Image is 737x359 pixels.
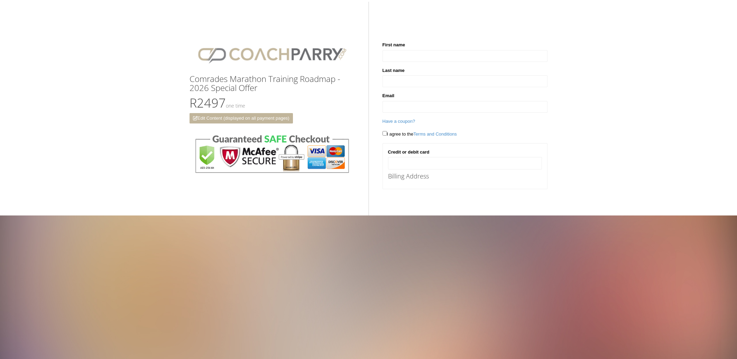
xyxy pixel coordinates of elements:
[413,131,457,137] a: Terms and Conditions
[226,102,245,109] small: One time
[388,149,430,156] label: Credit or debit card
[388,173,542,180] h4: Billing Address
[190,113,293,123] a: Edit Content (displayed on all payment pages)
[383,131,457,137] span: I agree to the
[190,74,355,93] h3: Comrades Marathon Training Roadmap - 2026 Special Offer
[383,42,405,48] label: First name
[190,94,245,111] span: R2497
[190,42,355,67] img: CPlogo.png
[383,92,395,99] label: Email
[383,119,415,124] a: Have a coupon?
[383,67,405,74] label: Last name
